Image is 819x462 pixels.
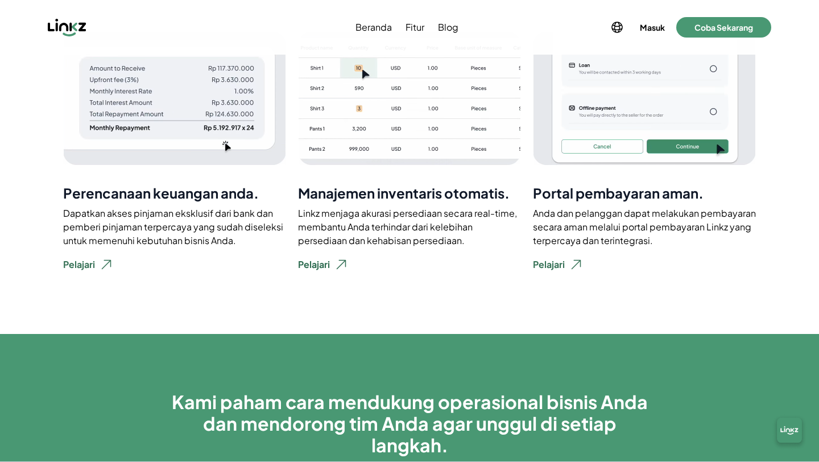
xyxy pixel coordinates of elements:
button: Pelajari [524,252,592,277]
p: Manajemen inventaris otomatis. [298,184,521,202]
a: Blog [436,20,461,34]
button: Coba Sekarang [676,17,771,38]
span: Beranda [355,20,392,34]
img: chatbox-logo [771,414,808,451]
a: Pelajari [524,252,756,277]
p: Perencanaan keuangan anda. [63,184,286,202]
a: Pelajari [54,252,286,277]
p: Dapatkan akses pinjaman eksklusif dari bank dan pemberi pinjaman terpercaya yang sudah diseleksi ... [63,207,286,247]
button: Pelajari [289,252,357,277]
a: Pelajari [289,252,521,277]
p: Portal pembayaran aman. [533,184,756,202]
span: Blog [438,20,458,34]
button: Pelajari [54,252,122,277]
span: Fitur [406,20,424,34]
p: Linkz menjaga akurasi persediaan secara real-time, membantu Anda terhindar dari kelebihan persedi... [298,207,521,247]
a: Beranda [353,20,394,34]
button: Masuk [638,19,667,35]
img: Linkz logo [48,18,86,36]
h2: Kami paham cara mendukung operasional bisnis Anda dan mendorong tim Anda agar unggul di setiap la... [164,391,655,456]
p: Anda dan pelanggan dapat melakukan pembayaran secara aman melalui portal pembayaran Linkz yang te... [533,207,756,247]
a: Fitur [403,20,427,34]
